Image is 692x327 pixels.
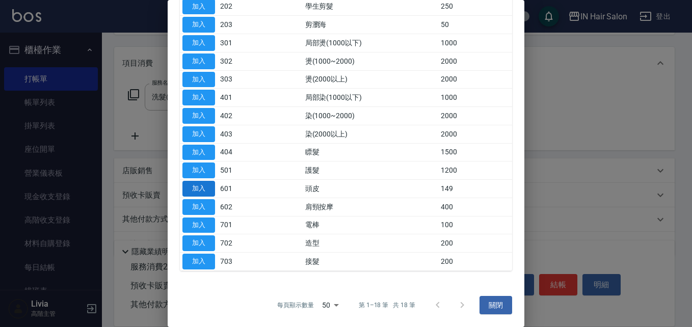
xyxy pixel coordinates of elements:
[182,108,215,124] button: 加入
[218,234,260,253] td: 702
[303,52,439,70] td: 燙(1000~2000)
[182,254,215,269] button: 加入
[303,89,439,107] td: 局部染(1000以下)
[303,125,439,143] td: 染(2000以上)
[182,199,215,215] button: 加入
[438,180,512,198] td: 149
[303,216,439,234] td: 電棒
[303,16,439,34] td: 剪瀏海
[182,235,215,251] button: 加入
[438,143,512,161] td: 1500
[182,17,215,33] button: 加入
[218,198,260,216] td: 602
[438,107,512,125] td: 2000
[218,253,260,271] td: 703
[303,143,439,161] td: 瞟髮
[303,107,439,125] td: 染(1000~2000)
[218,161,260,180] td: 501
[218,89,260,107] td: 401
[303,180,439,198] td: 頭皮
[182,162,215,178] button: 加入
[182,126,215,142] button: 加入
[303,198,439,216] td: 肩頸按摩
[303,253,439,271] td: 接髮
[438,16,512,34] td: 50
[218,125,260,143] td: 403
[438,234,512,253] td: 200
[182,145,215,160] button: 加入
[218,34,260,52] td: 301
[438,253,512,271] td: 200
[438,161,512,180] td: 1200
[303,161,439,180] td: 護髮
[218,16,260,34] td: 203
[218,180,260,198] td: 601
[218,52,260,70] td: 302
[218,143,260,161] td: 404
[438,198,512,216] td: 400
[182,53,215,69] button: 加入
[438,89,512,107] td: 1000
[303,34,439,52] td: 局部燙(1000以下)
[182,90,215,105] button: 加入
[182,181,215,197] button: 加入
[438,70,512,89] td: 2000
[318,291,342,319] div: 50
[182,72,215,88] button: 加入
[480,296,512,315] button: 關閉
[438,34,512,52] td: 1000
[359,301,415,310] p: 第 1–18 筆 共 18 筆
[182,217,215,233] button: 加入
[303,70,439,89] td: 燙(2000以上)
[218,107,260,125] td: 402
[438,216,512,234] td: 100
[182,35,215,51] button: 加入
[218,70,260,89] td: 303
[438,52,512,70] td: 2000
[218,216,260,234] td: 701
[277,301,314,310] p: 每頁顯示數量
[438,125,512,143] td: 2000
[303,234,439,253] td: 造型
